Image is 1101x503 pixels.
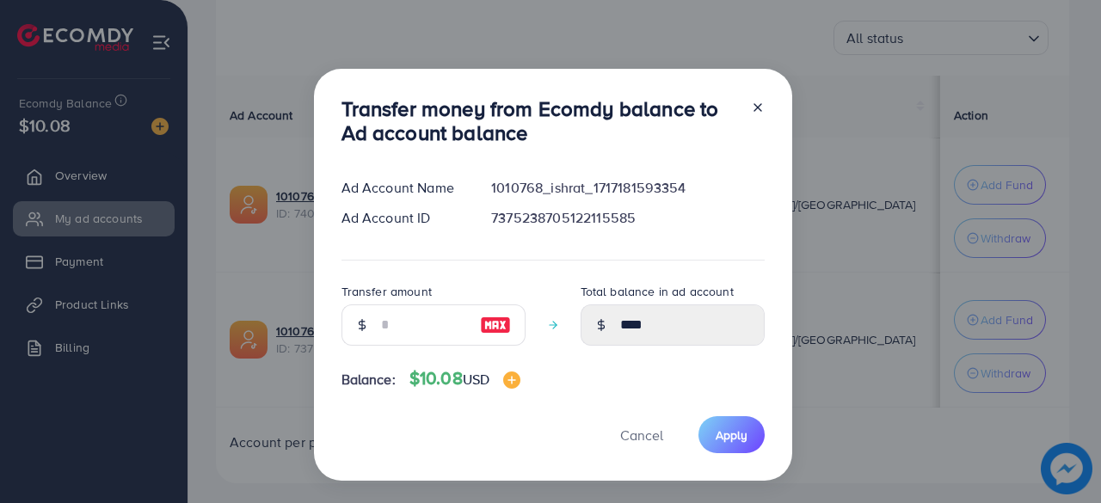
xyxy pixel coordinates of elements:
[698,416,765,453] button: Apply
[328,208,478,228] div: Ad Account ID
[341,283,432,300] label: Transfer amount
[409,368,520,390] h4: $10.08
[463,370,489,389] span: USD
[341,370,396,390] span: Balance:
[581,283,734,300] label: Total balance in ad account
[716,426,747,444] span: Apply
[328,178,478,198] div: Ad Account Name
[341,96,737,146] h3: Transfer money from Ecomdy balance to Ad account balance
[620,426,663,445] span: Cancel
[599,416,685,453] button: Cancel
[477,208,778,228] div: 7375238705122115585
[477,178,778,198] div: 1010768_ishrat_1717181593354
[503,371,520,389] img: image
[480,315,511,335] img: image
